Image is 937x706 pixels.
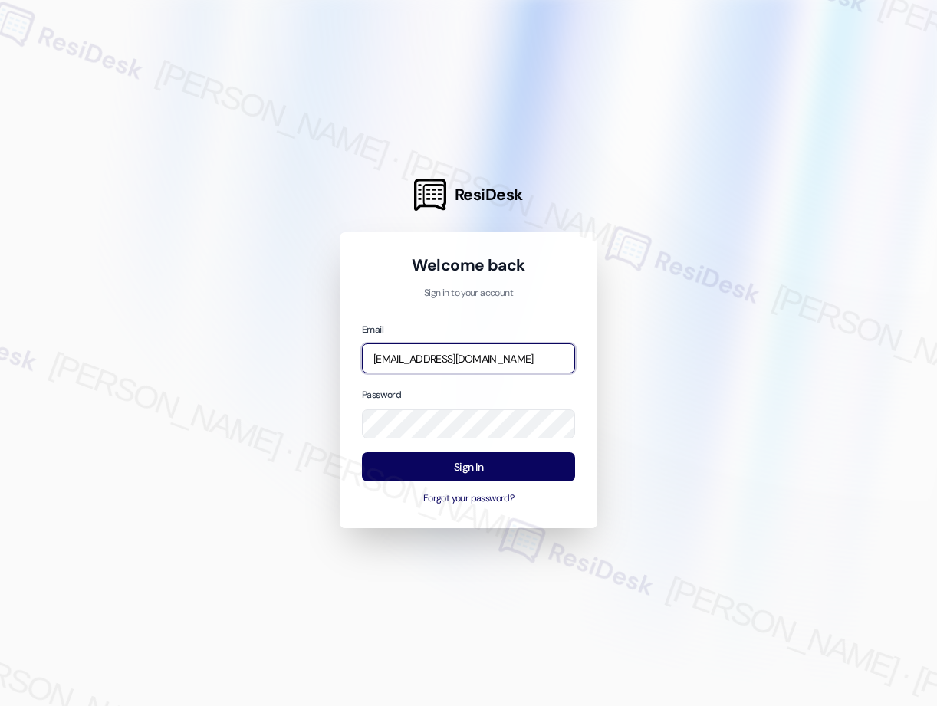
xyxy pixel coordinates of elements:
label: Email [362,323,383,336]
span: ResiDesk [455,184,523,205]
img: ResiDesk Logo [414,179,446,211]
button: Forgot your password? [362,492,575,506]
p: Sign in to your account [362,287,575,300]
button: Sign In [362,452,575,482]
input: name@example.com [362,343,575,373]
label: Password [362,389,401,401]
h1: Welcome back [362,254,575,276]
